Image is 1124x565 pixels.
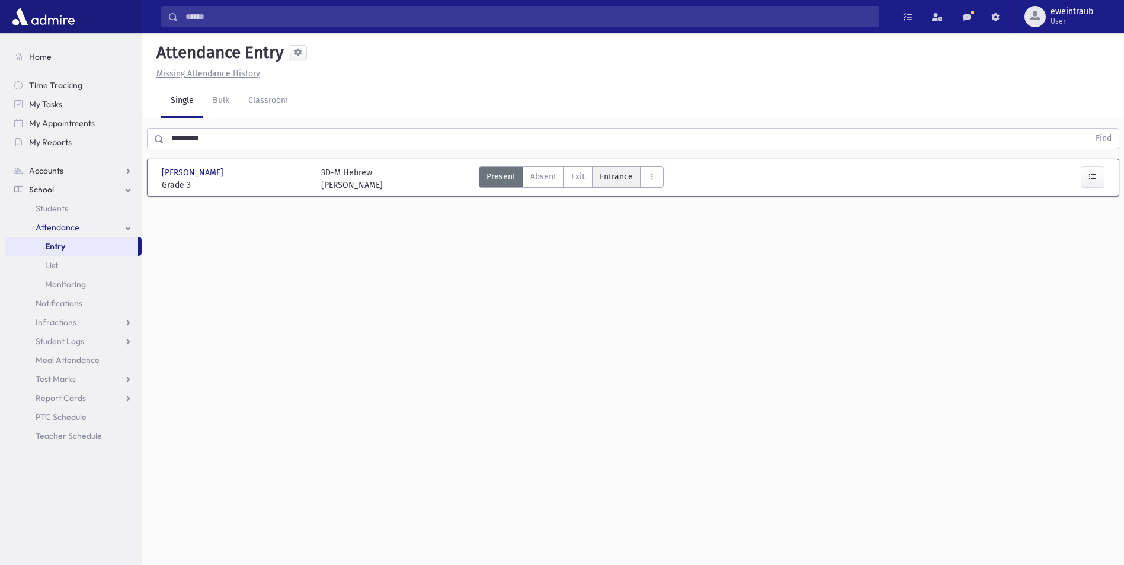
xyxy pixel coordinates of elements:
[36,317,76,328] span: Infractions
[321,166,383,191] div: 3D-M Hebrew [PERSON_NAME]
[530,171,556,183] span: Absent
[1051,17,1093,26] span: User
[29,52,52,62] span: Home
[5,332,142,351] a: Student Logs
[5,294,142,313] a: Notifications
[29,137,72,147] span: My Reports
[5,256,142,275] a: List
[36,431,102,441] span: Teacher Schedule
[36,298,82,309] span: Notifications
[600,171,633,183] span: Entrance
[5,389,142,407] a: Report Cards
[5,114,142,133] a: My Appointments
[29,184,54,195] span: School
[5,370,142,389] a: Test Marks
[36,355,100,365] span: Meal Attendance
[5,95,142,114] a: My Tasks
[5,218,142,237] a: Attendance
[5,161,142,180] a: Accounts
[45,260,58,271] span: List
[29,165,63,176] span: Accounts
[239,85,297,118] a: Classroom
[5,199,142,218] a: Students
[1088,129,1119,149] button: Find
[152,69,260,79] a: Missing Attendance History
[203,85,239,118] a: Bulk
[5,407,142,426] a: PTC Schedule
[5,275,142,294] a: Monitoring
[36,222,79,233] span: Attendance
[29,80,82,91] span: Time Tracking
[162,166,226,179] span: [PERSON_NAME]
[5,133,142,152] a: My Reports
[36,412,87,422] span: PTC Schedule
[9,5,78,28] img: AdmirePro
[479,166,664,191] div: AttTypes
[5,76,142,95] a: Time Tracking
[45,241,65,252] span: Entry
[36,203,68,214] span: Students
[5,180,142,199] a: School
[29,99,62,110] span: My Tasks
[162,179,309,191] span: Grade 3
[36,374,76,384] span: Test Marks
[178,6,879,27] input: Search
[5,426,142,445] a: Teacher Schedule
[5,313,142,332] a: Infractions
[5,237,138,256] a: Entry
[486,171,515,183] span: Present
[36,336,84,346] span: Student Logs
[5,351,142,370] a: Meal Attendance
[571,171,585,183] span: Exit
[36,393,86,403] span: Report Cards
[29,118,95,129] span: My Appointments
[5,47,142,66] a: Home
[152,43,284,63] h5: Attendance Entry
[45,279,86,290] span: Monitoring
[161,85,203,118] a: Single
[156,69,260,79] u: Missing Attendance History
[1051,7,1093,17] span: eweintraub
